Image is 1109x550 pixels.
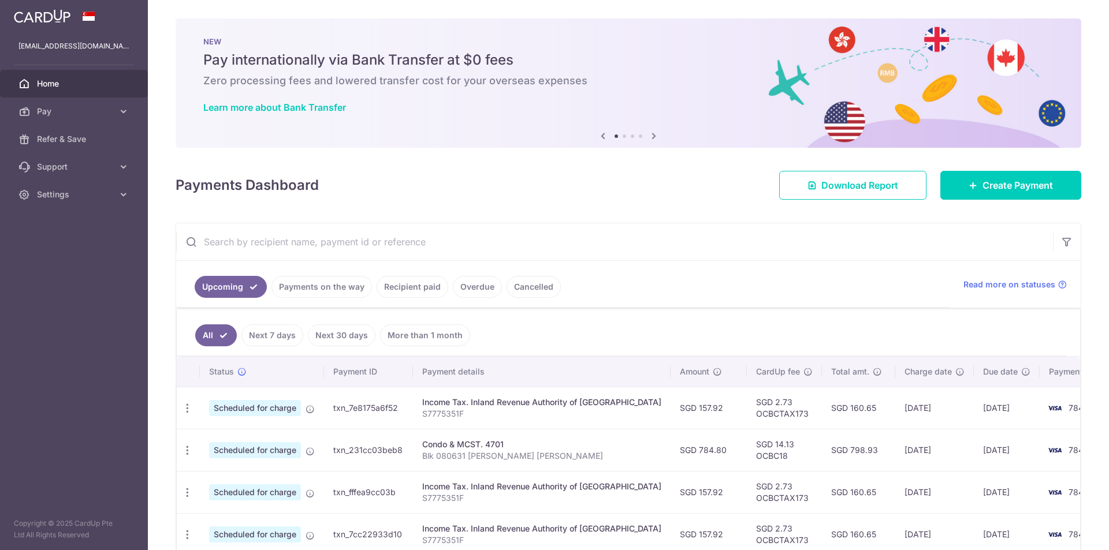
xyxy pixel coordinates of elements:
a: Recipient paid [377,276,448,298]
td: txn_231cc03beb8 [324,429,413,471]
span: Total amt. [831,366,869,377]
td: [DATE] [895,429,974,471]
div: Income Tax. Inland Revenue Authority of [GEOGRAPHIC_DATA] [422,523,661,534]
h5: Pay internationally via Bank Transfer at $0 fees [203,51,1054,69]
span: Scheduled for charge [209,484,301,500]
span: Download Report [821,178,898,192]
td: SGD 798.93 [822,429,895,471]
a: Next 30 days [308,324,375,346]
a: Learn more about Bank Transfer [203,102,346,113]
span: Read more on statuses [963,279,1055,290]
a: Cancelled [507,276,561,298]
th: Payment ID [324,357,413,387]
span: Status [209,366,234,377]
td: [DATE] [974,387,1040,429]
span: Settings [37,189,113,200]
span: Pay [37,106,113,117]
span: Scheduled for charge [209,526,301,542]
td: SGD 157.92 [671,387,747,429]
span: Due date [983,366,1018,377]
td: [DATE] [895,387,974,429]
a: Upcoming [195,276,267,298]
td: SGD 160.65 [822,471,895,513]
img: Bank transfer banner [176,18,1081,148]
span: Create Payment [983,178,1053,192]
td: txn_fffea9cc03b [324,471,413,513]
th: Payment details [413,357,671,387]
td: [DATE] [895,471,974,513]
td: SGD 160.65 [822,387,895,429]
p: Blk 080631 [PERSON_NAME] [PERSON_NAME] [422,450,661,462]
span: Refer & Save [37,133,113,145]
a: Payments on the way [271,276,372,298]
span: 7840 [1069,403,1089,413]
td: SGD 14.13 OCBC18 [747,429,822,471]
a: Create Payment [940,171,1081,200]
p: NEW [203,37,1054,46]
input: Search by recipient name, payment id or reference [176,223,1053,260]
img: Bank Card [1043,485,1066,499]
p: S7775351F [422,534,661,546]
span: 7840 [1069,487,1089,497]
h6: Zero processing fees and lowered transfer cost for your overseas expenses [203,74,1054,88]
img: CardUp [14,9,70,23]
span: Scheduled for charge [209,400,301,416]
h4: Payments Dashboard [176,175,319,196]
p: S7775351F [422,408,661,420]
a: All [195,324,237,346]
td: [DATE] [974,429,1040,471]
span: Help [26,8,50,18]
a: Overdue [453,276,502,298]
span: CardUp fee [756,366,800,377]
p: [EMAIL_ADDRESS][DOMAIN_NAME] [18,40,129,52]
td: SGD 2.73 OCBCTAX173 [747,387,822,429]
span: Amount [680,366,709,377]
img: Bank Card [1043,443,1066,457]
div: Income Tax. Inland Revenue Authority of [GEOGRAPHIC_DATA] [422,396,661,408]
span: Charge date [905,366,952,377]
td: SGD 784.80 [671,429,747,471]
p: S7775351F [422,492,661,504]
a: Read more on statuses [963,279,1067,290]
div: Condo & MCST. 4701 [422,439,661,450]
td: txn_7e8175a6f52 [324,387,413,429]
a: Download Report [779,171,926,200]
span: Support [37,161,113,173]
td: SGD 2.73 OCBCTAX173 [747,471,822,513]
span: Scheduled for charge [209,442,301,458]
img: Bank Card [1043,401,1066,415]
span: 7840 [1069,445,1089,455]
a: More than 1 month [380,324,470,346]
div: Income Tax. Inland Revenue Authority of [GEOGRAPHIC_DATA] [422,481,661,492]
td: [DATE] [974,471,1040,513]
td: SGD 157.92 [671,471,747,513]
a: Next 7 days [241,324,303,346]
span: Home [37,78,113,89]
